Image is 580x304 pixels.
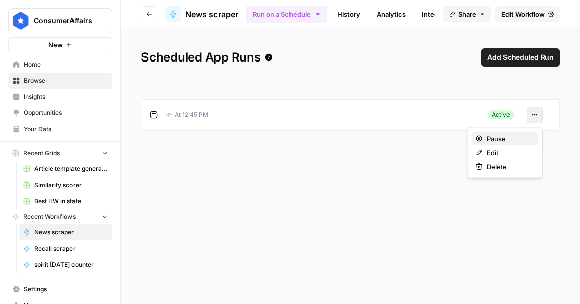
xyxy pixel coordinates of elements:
[24,285,108,294] span: Settings
[24,76,108,85] span: Browse
[24,125,108,134] span: Your Data
[8,73,112,89] a: Browse
[19,257,112,273] a: spirit [DATE] counter
[34,244,108,253] span: Recall scraper
[443,6,491,22] button: Share
[166,110,208,119] p: At 12:45 PM
[8,56,112,73] a: Home
[19,240,112,257] a: Recall scraper
[141,49,273,66] span: Scheduled App Runs
[501,9,545,19] span: Edit Workflow
[8,105,112,121] a: Opportunities
[34,197,108,206] span: Best HW in state
[34,228,108,237] span: News scraper
[8,37,112,52] button: New
[185,8,238,20] span: News scraper
[8,89,112,105] a: Insights
[34,164,108,173] span: Article template generator
[488,110,514,119] div: Active
[487,148,530,158] span: Edit
[34,180,108,190] span: Similarity scorer
[19,193,112,209] a: Best HW in state
[24,108,108,117] span: Opportunities
[495,6,560,22] a: Edit Workflow
[48,40,63,50] span: New
[12,12,30,30] img: ConsumerAffairs Logo
[487,52,554,63] span: Add Scheduled Run
[23,212,76,221] span: Recent Workflows
[19,224,112,240] a: News scraper
[458,9,476,19] span: Share
[19,177,112,193] a: Similarity scorer
[416,6,457,22] a: Integrate
[371,6,412,22] a: Analytics
[8,8,112,33] button: Workspace: ConsumerAffairs
[331,6,367,22] a: History
[8,209,112,224] button: Recent Workflows
[23,149,60,158] span: Recent Grids
[8,146,112,161] button: Recent Grids
[165,6,238,22] a: News scraper
[24,60,108,69] span: Home
[34,260,108,269] span: spirit [DATE] counter
[481,48,560,67] button: Add Scheduled Run
[487,134,530,144] span: Pause
[487,162,530,172] span: Delete
[19,161,112,177] a: Article template generator
[8,281,112,297] a: Settings
[34,16,95,26] span: ConsumerAffairs
[8,121,112,137] a: Your Data
[246,6,327,23] button: Run on a Schedule
[24,92,108,101] span: Insights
